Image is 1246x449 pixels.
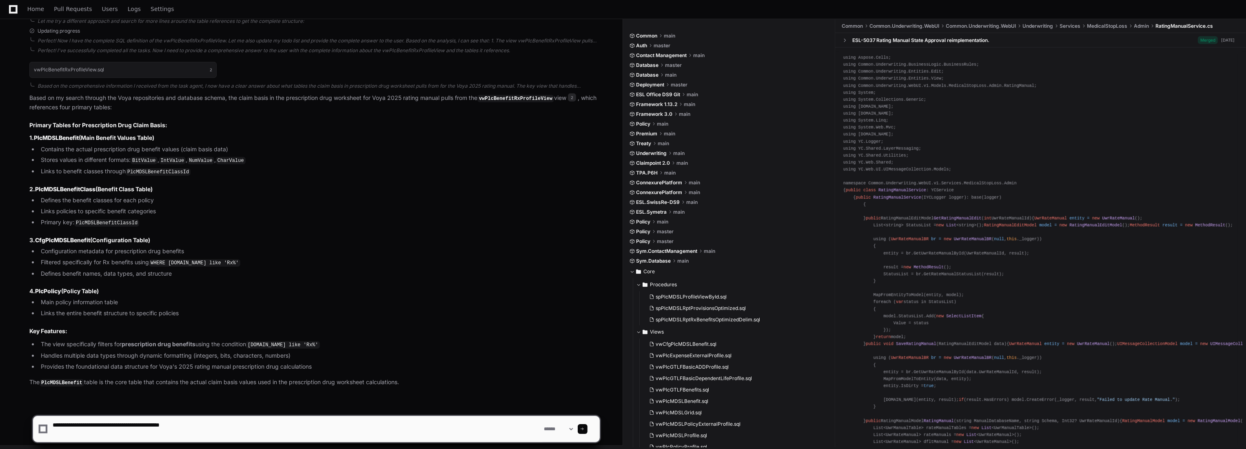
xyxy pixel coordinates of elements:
span: Home [27,7,44,11]
span: Database [636,72,658,78]
p: The table is the core table that contains the actual claim basis values used in the prescription ... [29,378,600,387]
span: Merged [1198,36,1218,44]
span: model [1039,223,1052,228]
span: main [684,101,695,108]
span: entity [1044,341,1060,346]
span: Common.Underwriting.WebUI [946,23,1016,29]
span: main [664,130,675,137]
span: return [876,334,891,339]
span: new [1092,216,1100,221]
span: Procedures [650,281,677,288]
span: spPlcMDSLRptRxBenefitsOptimizedDelim.sql [656,316,760,323]
span: new [1185,223,1193,228]
code: vwPlcBenefitRxProfileView [477,95,554,102]
span: spPlcMDSLRptProvisionsOptimized.sql [656,305,746,312]
span: new [936,223,944,228]
span: List [946,223,956,228]
span: = [1195,341,1197,346]
span: UwrRateManualBR [891,355,929,360]
strong: PlcPolicy [35,288,61,294]
span: vwPlcGTLFBasicADDProfile.sql [656,364,729,370]
span: = [1062,341,1064,346]
span: (IYCLogger logger) [921,195,967,200]
span: main [664,33,675,39]
span: SelectListItem [946,314,981,319]
span: MedicalStopLoss [1087,23,1128,29]
svg: Directory [643,327,647,337]
span: model [1180,341,1193,346]
span: master [671,82,687,88]
h3: 3. (Configuration Table) [29,236,600,244]
span: Services [1060,23,1081,29]
span: vwPlcMDSLBenefit.sql [656,398,708,405]
span: RatingManualEditModel [1069,223,1122,228]
span: Common.Underwriting.WebUI [869,23,940,29]
span: "Failed to update Rate Manual." [1097,397,1175,402]
span: Underwriting [1023,23,1053,29]
button: vwPlcGTLFBasicADDProfile.sql [646,361,824,373]
span: Policy [636,121,650,127]
li: Handles multiple data types through dynamic formatting (integers, bits, characters, numbers) [38,351,600,361]
span: Core [643,268,655,275]
span: UwrRateManual [1034,216,1067,221]
span: main [693,52,705,59]
span: main [665,72,676,78]
span: result [1162,223,1177,228]
span: Sym.Database [636,258,671,264]
span: UwrRateManualBR [954,237,991,241]
span: MethodResult [1195,223,1225,228]
span: public [846,188,861,192]
span: MethodResult [913,265,944,270]
div: Let me try a different approach and search for more lines around the table references to get the ... [38,18,600,24]
span: Database [636,62,658,69]
strong: CfgPlcMDSLBenefit [35,237,90,243]
span: UwrRateManualBR [891,237,929,241]
span: main [677,258,689,264]
li: Links policies to specific benefit categories [38,207,600,216]
span: = [939,237,941,241]
span: main [676,160,688,166]
span: Policy [636,219,650,225]
li: Main policy information table [38,298,600,307]
li: Primary key: [38,218,600,228]
span: Common [636,33,657,39]
span: void [883,341,893,346]
span: ESL Office DS9 Git [636,91,680,98]
code: IntValue [159,157,186,164]
span: UwrRateManualBR [954,355,991,360]
li: Defines benefit names, data types, and structure [38,269,600,279]
li: Links to benefit classes through [38,167,600,177]
span: RatingManualService.cs [1156,23,1213,29]
span: if [959,397,964,402]
div: [DATE] [1221,37,1235,43]
span: Common [842,23,863,29]
span: Auth [636,42,647,49]
span: vwPlcGTLFBenefits.sql [656,387,709,393]
span: ConnexurePlatform [636,179,682,186]
span: Admin [1134,23,1149,29]
span: var [896,299,903,304]
span: TPA.P6H [636,170,658,176]
button: vwPlcGTLFBasicDependentLifeProfile.sql [646,373,824,384]
span: new [944,237,951,241]
svg: Directory [636,267,641,276]
span: master [654,42,670,49]
code: WHERE [DOMAIN_NAME] like 'Rx%' [149,259,240,267]
span: master [657,228,674,235]
code: NumValue [187,157,214,164]
li: Provides the foundational data structure for Voya's 2025 rating manual prescription drug calculat... [38,362,600,372]
span: public [866,341,881,346]
button: Procedures [636,278,829,291]
span: Pull Requests [54,7,92,11]
button: vwCfgPlcMDSLBenefit.sql [646,338,824,350]
button: spPlcMDSLRptRxBenefitsOptimizedDelim.sql [646,314,824,325]
span: main [657,121,668,127]
span: true [924,383,934,388]
span: = [939,355,941,360]
div: Perfect! Now I have the complete SQL definition of the vwPlcBenefitRxProfileView. Let me also upd... [38,38,600,44]
span: Contact Management [636,52,687,59]
span: null [994,355,1004,360]
span: entity [1069,216,1084,221]
span: Policy [636,238,650,245]
code: PlcMDSLBenefitClassId [126,168,191,176]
